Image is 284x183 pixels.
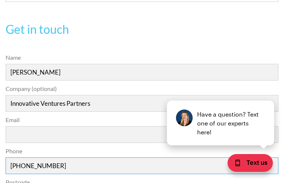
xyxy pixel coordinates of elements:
[6,20,278,38] h2: Get in touch
[158,66,284,155] iframe: podium webchat widget prompt
[210,146,284,183] iframe: podium webchat widget bubble
[6,147,278,156] label: Phone
[6,53,278,62] label: Name
[6,115,278,124] label: Email
[6,84,278,93] label: Company (optional)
